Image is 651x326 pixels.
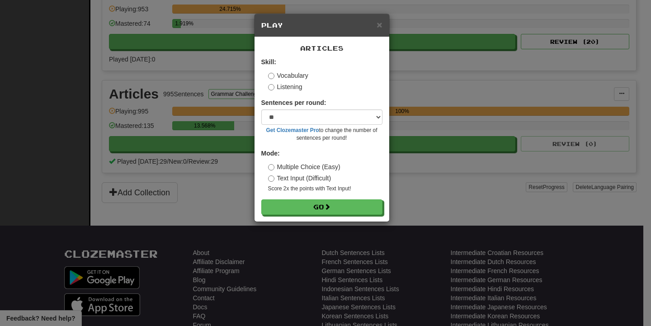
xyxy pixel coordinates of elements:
[268,162,340,171] label: Multiple Choice (Easy)
[261,21,382,30] h5: Play
[261,58,276,66] strong: Skill:
[268,185,382,193] small: Score 2x the points with Text Input !
[261,127,382,142] small: to change the number of sentences per round!
[261,98,326,107] label: Sentences per round:
[377,20,382,29] button: Close
[268,174,331,183] label: Text Input (Difficult)
[261,199,382,215] button: Go
[268,175,274,182] input: Text Input (Difficult)
[268,73,274,79] input: Vocabulary
[268,84,274,90] input: Listening
[261,150,280,157] strong: Mode:
[300,44,344,52] span: Articles
[268,71,308,80] label: Vocabulary
[268,164,274,170] input: Multiple Choice (Easy)
[268,82,302,91] label: Listening
[266,127,319,133] a: Get Clozemaster Pro
[377,19,382,30] span: ×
